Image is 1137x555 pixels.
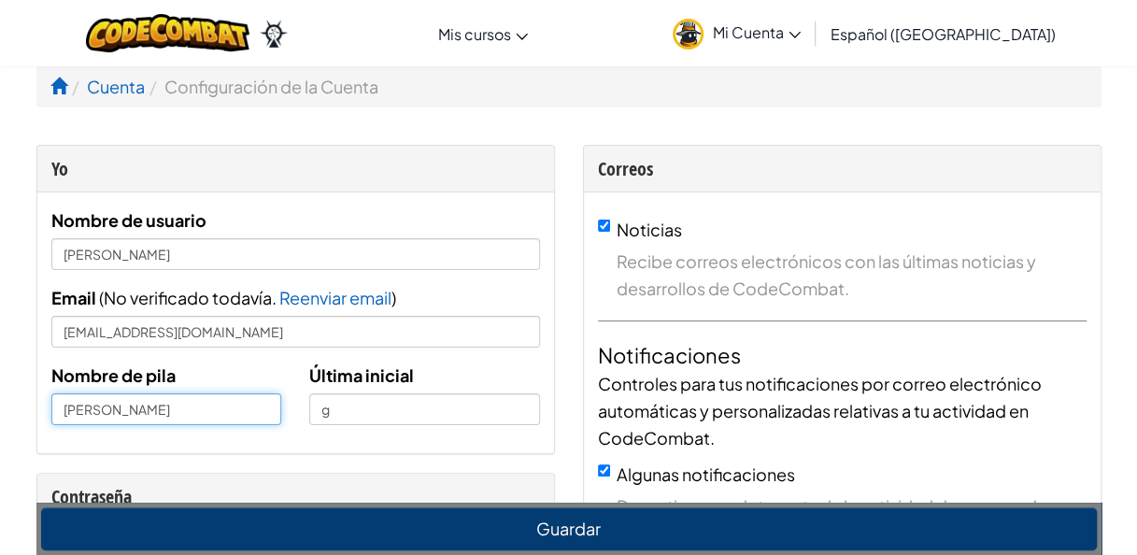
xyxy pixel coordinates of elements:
li: Configuración de la Cuenta [145,73,378,100]
label: Noticias [617,219,682,240]
span: Reenviar email [279,287,391,308]
div: Yo [51,155,540,182]
a: Mis cursos [429,8,537,59]
label: Nombre de usuario [51,206,206,234]
a: Mi Cuenta [663,4,810,63]
button: Guardar [41,507,1097,550]
span: Mi Cuenta [713,22,801,42]
span: Recibe correos electrónicos con las últimas noticias y desarrollos de CodeCombat. [617,248,1087,302]
img: CodeCombat logo [86,14,249,52]
a: Español ([GEOGRAPHIC_DATA]) [821,8,1065,59]
img: avatar [673,19,704,50]
label: Algunas notificaciones [617,463,795,485]
label: Nombre de pila [51,362,176,389]
span: Español ([GEOGRAPHIC_DATA]) [831,24,1056,44]
span: ) [391,287,396,308]
label: Última inicial [309,362,414,389]
a: Cuenta [87,76,145,97]
span: Email [51,287,96,308]
div: Correos [598,155,1087,182]
span: ( [96,287,104,308]
h4: Notificaciones [598,340,1087,370]
span: Mis cursos [438,24,511,44]
span: Controles para tus notificaciones por correo electrónico automáticas y personalizadas relativas a... [598,373,1042,448]
div: Contraseña [51,483,540,510]
span: Desactiva para detener toda la actividad de correos de notificaciones. [617,492,1087,547]
span: No verificado todavía. [104,287,279,308]
img: Ozaria [259,20,289,48]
